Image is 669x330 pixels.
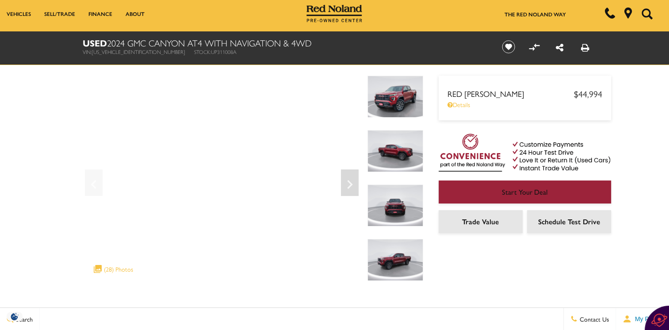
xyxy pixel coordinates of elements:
section: Click to Open Cookie Consent Modal [4,312,25,321]
span: Stock: [194,48,211,56]
a: Print this Used 2024 GMC Canyon AT4 With Navigation & 4WD [581,41,589,54]
iframe: Interactive Walkaround/Photo gallery of the vehicle/product [83,76,361,284]
button: Save vehicle [499,40,518,54]
span: My Profile [631,315,662,322]
a: Red [PERSON_NAME] $44,994 [447,87,602,100]
img: Used 2024 Volcanic Red Tintcoat GMC AT4 image 4 [367,239,423,281]
span: Red [PERSON_NAME] [447,88,574,99]
span: UP311008A [211,48,237,56]
span: Trade Value [462,216,499,226]
a: Schedule Test Drive [527,210,611,233]
a: Share this Used 2024 GMC Canyon AT4 With Navigation & 4WD [556,41,563,54]
img: Used 2024 Volcanic Red Tintcoat GMC AT4 image 2 [367,130,423,172]
img: Opt-Out Icon [4,312,25,321]
a: Details [447,100,602,109]
a: Trade Value [439,210,523,233]
span: Start Your Deal [502,187,548,197]
img: Used 2024 Volcanic Red Tintcoat GMC AT4 image 3 [367,184,423,226]
span: [US_VEHICLE_IDENTIFICATION_NUMBER] [92,48,185,56]
a: The Red Noland Way [505,10,566,18]
button: Open user profile menu [616,308,669,330]
img: Red Noland Pre-Owned [306,5,362,23]
span: Schedule Test Drive [538,216,600,226]
strong: Used [83,36,107,49]
span: $44,994 [574,87,602,100]
button: Compare Vehicle [528,40,541,54]
a: Red Noland Pre-Owned [306,8,362,17]
a: Start Your Deal [439,180,611,203]
span: VIN: [83,48,92,56]
div: (28) Photos [89,260,138,278]
img: Used 2024 Volcanic Red Tintcoat GMC AT4 image 1 [367,76,423,118]
h1: 2024 GMC Canyon AT4 With Navigation & 4WD [83,38,487,48]
div: Next [341,169,359,196]
span: Contact Us [577,315,609,323]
